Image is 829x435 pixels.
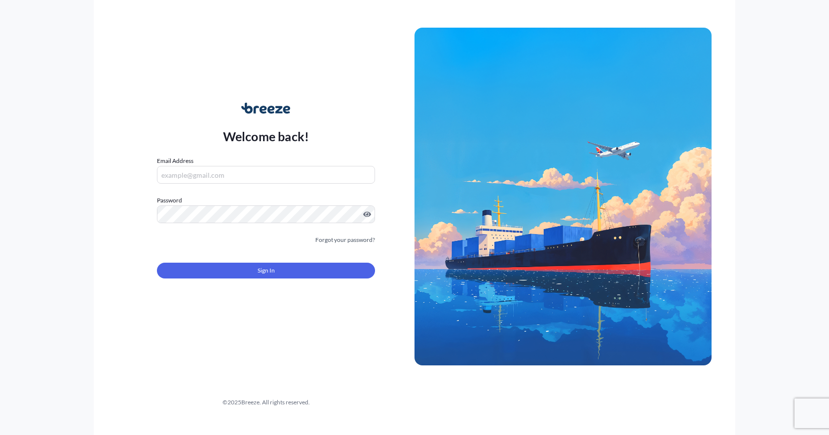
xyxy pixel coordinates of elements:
[157,263,375,278] button: Sign In
[157,196,375,205] label: Password
[117,397,414,407] div: © 2025 Breeze. All rights reserved.
[223,128,309,144] p: Welcome back!
[157,166,375,184] input: example@gmail.com
[363,210,371,218] button: Show password
[315,235,375,245] a: Forgot your password?
[414,28,712,365] img: Ship illustration
[157,156,193,166] label: Email Address
[258,266,275,276] span: Sign In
